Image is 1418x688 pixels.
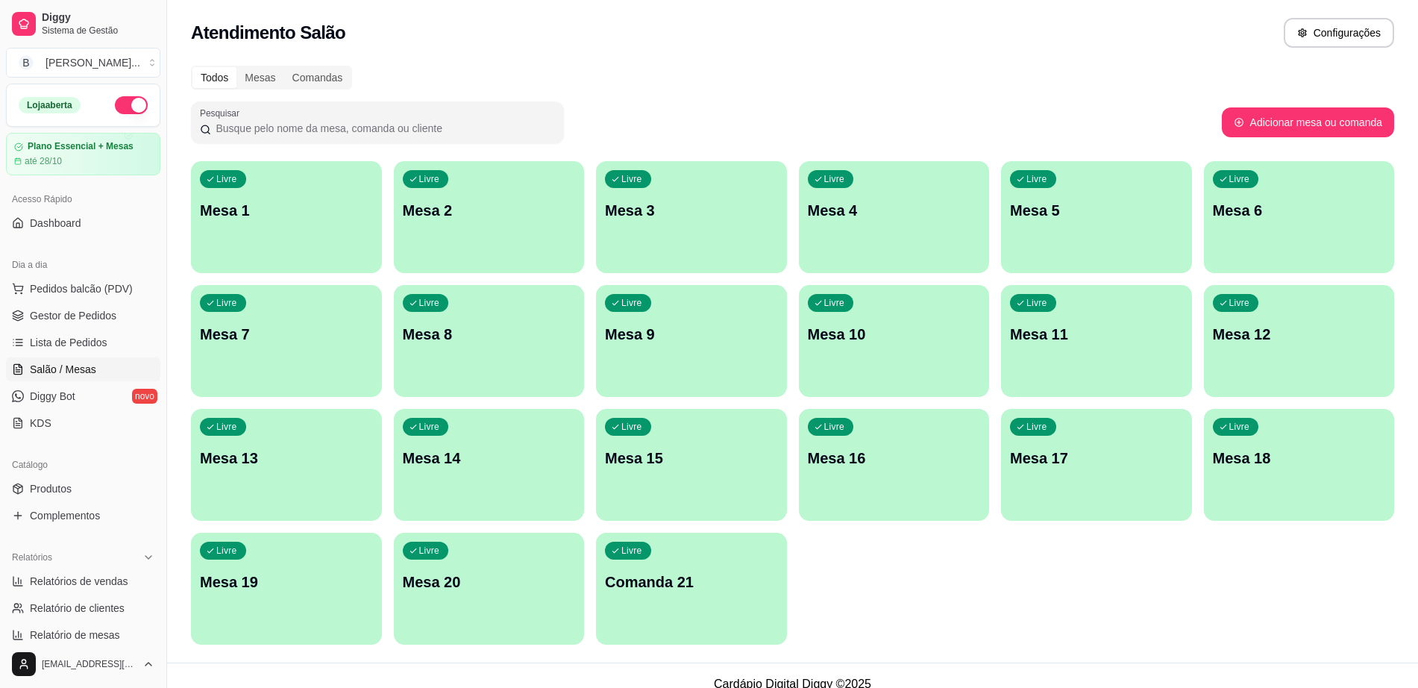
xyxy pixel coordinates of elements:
a: Lista de Pedidos [6,331,160,354]
a: Plano Essencial + Mesasaté 28/10 [6,133,160,175]
button: LivreMesa 2 [394,161,585,273]
p: Mesa 11 [1010,324,1183,345]
button: LivreMesa 4 [799,161,990,273]
p: Livre [1026,173,1047,185]
span: Relatório de mesas [30,628,120,642]
span: Gestor de Pedidos [30,308,116,323]
div: Loja aberta [19,97,81,113]
article: Plano Essencial + Mesas [28,141,134,152]
a: Complementos [6,504,160,528]
p: Livre [621,297,642,309]
button: LivreMesa 20 [394,533,585,645]
a: Gestor de Pedidos [6,304,160,328]
p: Livre [419,421,440,433]
p: Livre [419,173,440,185]
button: Configurações [1284,18,1394,48]
p: Livre [1229,297,1250,309]
p: Mesa 16 [808,448,981,469]
span: [EMAIL_ADDRESS][DOMAIN_NAME] [42,658,137,670]
span: Pedidos balcão (PDV) [30,281,133,296]
button: LivreMesa 17 [1001,409,1192,521]
button: LivreMesa 7 [191,285,382,397]
p: Mesa 17 [1010,448,1183,469]
p: Livre [621,421,642,433]
button: LivreMesa 3 [596,161,787,273]
p: Mesa 9 [605,324,778,345]
span: Complementos [30,508,100,523]
p: Livre [216,297,237,309]
p: Mesa 3 [605,200,778,221]
a: Diggy Botnovo [6,384,160,408]
a: Relatório de mesas [6,623,160,647]
p: Livre [216,421,237,433]
article: até 28/10 [25,155,62,167]
button: LivreMesa 16 [799,409,990,521]
span: Relatórios [12,551,52,563]
button: LivreMesa 11 [1001,285,1192,397]
p: Mesa 8 [403,324,576,345]
p: Comanda 21 [605,572,778,592]
p: Livre [1026,421,1047,433]
div: Acesso Rápido [6,187,160,211]
span: Produtos [30,481,72,496]
div: [PERSON_NAME] ... [46,55,140,70]
span: B [19,55,34,70]
a: Relatórios de vendas [6,569,160,593]
button: Select a team [6,48,160,78]
button: [EMAIL_ADDRESS][DOMAIN_NAME] [6,646,160,682]
div: Dia a dia [6,253,160,277]
p: Mesa 4 [808,200,981,221]
button: LivreMesa 18 [1204,409,1395,521]
p: Livre [216,173,237,185]
label: Pesquisar [200,107,245,119]
div: Comandas [284,67,351,88]
p: Mesa 6 [1213,200,1386,221]
a: Salão / Mesas [6,357,160,381]
p: Mesa 2 [403,200,576,221]
span: KDS [30,416,51,431]
button: LivreMesa 1 [191,161,382,273]
button: LivreMesa 13 [191,409,382,521]
button: Pedidos balcão (PDV) [6,277,160,301]
button: LivreMesa 19 [191,533,382,645]
span: Relatório de clientes [30,601,125,616]
span: Salão / Mesas [30,362,96,377]
div: Catálogo [6,453,160,477]
button: Alterar Status [115,96,148,114]
button: LivreMesa 12 [1204,285,1395,397]
span: Dashboard [30,216,81,231]
button: Adicionar mesa ou comanda [1222,107,1394,137]
span: Diggy [42,11,154,25]
p: Mesa 7 [200,324,373,345]
h2: Atendimento Salão [191,21,345,45]
p: Mesa 13 [200,448,373,469]
div: Todos [192,67,236,88]
button: LivreMesa 6 [1204,161,1395,273]
p: Livre [824,173,845,185]
a: Relatório de clientes [6,596,160,620]
button: LivreMesa 5 [1001,161,1192,273]
a: Dashboard [6,211,160,235]
p: Livre [621,545,642,557]
a: KDS [6,411,160,435]
a: Produtos [6,477,160,501]
p: Livre [824,297,845,309]
button: LivreMesa 14 [394,409,585,521]
p: Livre [824,421,845,433]
p: Mesa 12 [1213,324,1386,345]
p: Mesa 20 [403,572,576,592]
p: Mesa 19 [200,572,373,592]
p: Mesa 18 [1213,448,1386,469]
p: Livre [419,545,440,557]
p: Livre [419,297,440,309]
p: Mesa 1 [200,200,373,221]
button: LivreMesa 9 [596,285,787,397]
button: LivreComanda 21 [596,533,787,645]
p: Livre [1026,297,1047,309]
button: LivreMesa 15 [596,409,787,521]
span: Lista de Pedidos [30,335,107,350]
p: Livre [1229,173,1250,185]
span: Diggy Bot [30,389,75,404]
input: Pesquisar [211,121,555,136]
button: LivreMesa 10 [799,285,990,397]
